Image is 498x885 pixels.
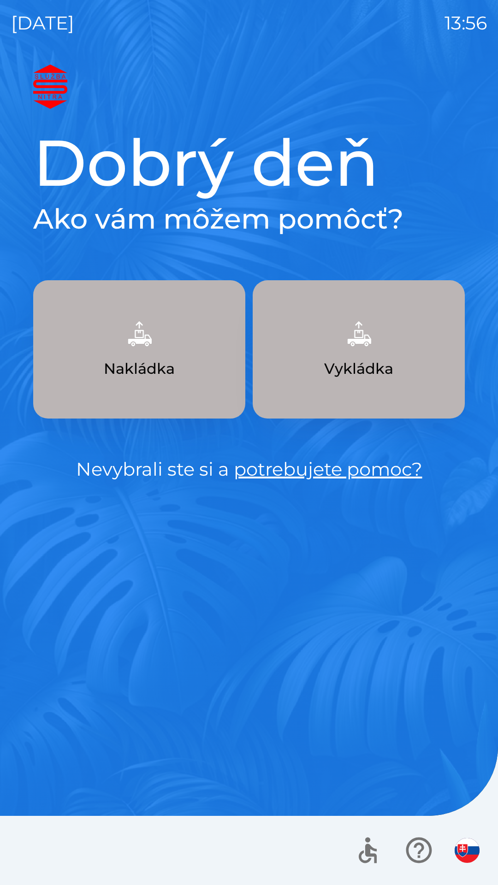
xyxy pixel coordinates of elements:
p: Vykládka [324,358,393,380]
h1: Dobrý deň [33,124,465,202]
p: [DATE] [11,9,74,37]
h2: Ako vám môžem pomôcť? [33,202,465,236]
img: Logo [33,65,465,109]
img: 6e47bb1a-0e3d-42fb-b293-4c1d94981b35.png [338,313,379,354]
button: Vykládka [253,280,465,419]
img: 9957f61b-5a77-4cda-b04a-829d24c9f37e.png [119,313,160,354]
p: 13:56 [445,9,487,37]
img: sk flag [455,838,480,863]
p: Nevybrali ste si a [33,455,465,483]
a: potrebujete pomoc? [234,458,422,480]
p: Nakládka [104,358,175,380]
button: Nakládka [33,280,245,419]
